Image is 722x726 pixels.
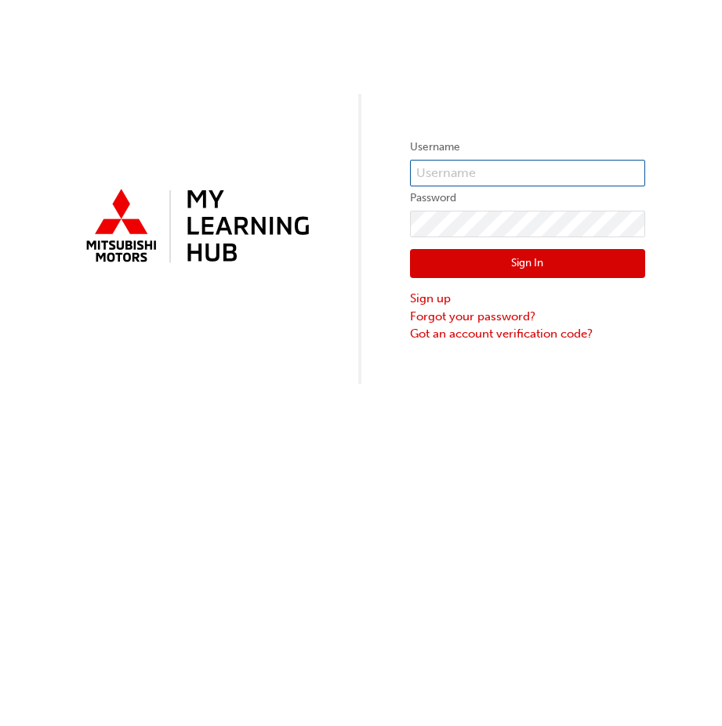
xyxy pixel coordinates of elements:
input: Username [410,160,645,186]
img: mmal [78,182,313,272]
label: Password [410,189,645,208]
a: Got an account verification code? [410,325,645,343]
a: Sign up [410,290,645,308]
button: Sign In [410,249,645,279]
a: Forgot your password? [410,308,645,326]
label: Username [410,138,645,157]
